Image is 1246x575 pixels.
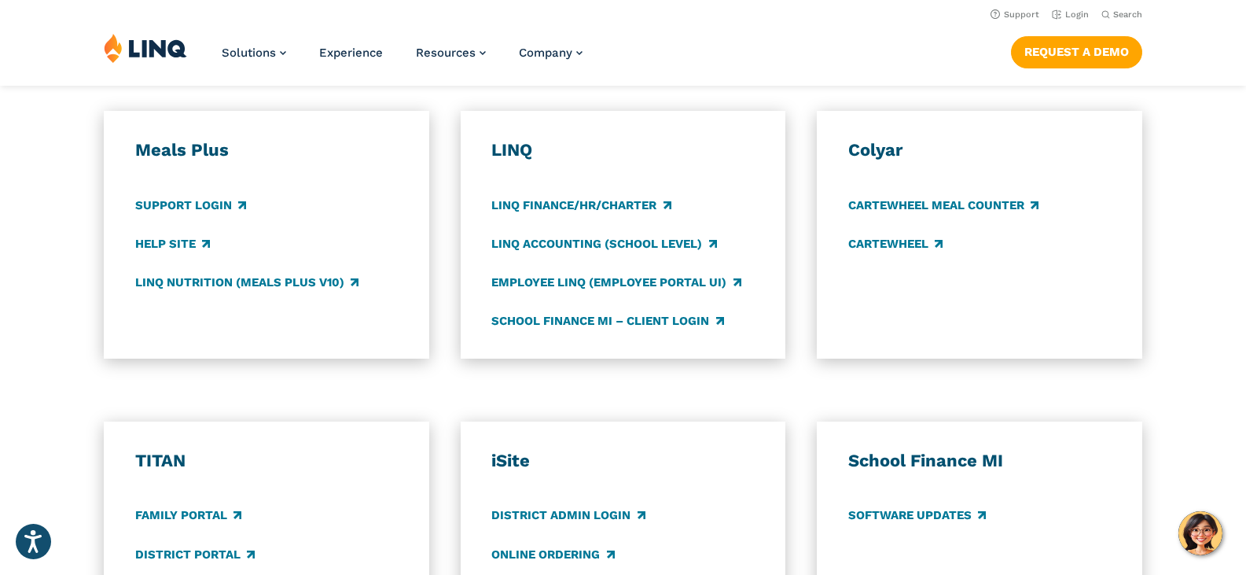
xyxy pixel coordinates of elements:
h3: iSite [491,450,754,472]
span: Search [1113,9,1142,20]
a: Resources [416,46,486,60]
h3: School Finance MI [848,450,1111,472]
a: LINQ Finance/HR/Charter [491,197,671,214]
a: LINQ Accounting (school level) [491,235,716,252]
a: CARTEWHEEL [848,235,943,252]
h3: LINQ [491,139,754,161]
a: Company [519,46,583,60]
h3: Meals Plus [135,139,398,161]
a: Support Login [135,197,246,214]
img: LINQ | K‑12 Software [104,33,187,63]
a: Help Site [135,235,210,252]
a: Online Ordering [491,546,614,563]
h3: Colyar [848,139,1111,161]
a: Family Portal [135,507,241,525]
a: LINQ Nutrition (Meals Plus v10) [135,274,358,291]
a: Employee LINQ (Employee Portal UI) [491,274,741,291]
a: District Portal [135,546,255,563]
a: Solutions [222,46,286,60]
span: Company [519,46,572,60]
button: Hello, have a question? Let’s chat. [1178,511,1222,555]
a: Request a Demo [1011,36,1142,68]
h3: TITAN [135,450,398,472]
a: Login [1052,9,1089,20]
a: School Finance MI – Client Login [491,312,723,330]
span: Resources [416,46,476,60]
a: Software Updates [848,507,986,525]
nav: Primary Navigation [222,33,583,85]
nav: Button Navigation [1011,33,1142,68]
a: Experience [319,46,383,60]
span: Solutions [222,46,276,60]
a: District Admin Login [491,507,645,525]
a: CARTEWHEEL Meal Counter [848,197,1038,214]
a: Support [991,9,1039,20]
button: Open Search Bar [1101,9,1142,20]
